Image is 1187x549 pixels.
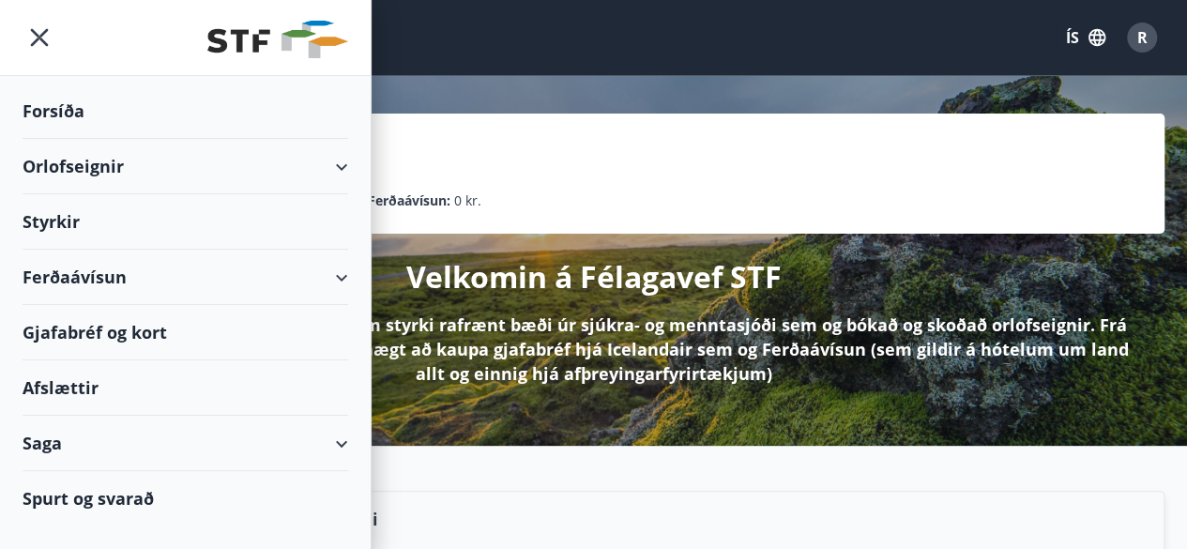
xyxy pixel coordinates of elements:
span: R [1137,27,1148,48]
button: R [1119,15,1164,60]
div: Spurt og svarað [23,471,348,526]
div: Afslættir [23,360,348,416]
button: ÍS [1056,21,1116,54]
div: Forsíða [23,84,348,139]
p: Ferðaávísun : [368,191,450,211]
p: Velkomin á Félagavef STF [406,256,782,297]
div: Orlofseignir [23,139,348,194]
div: Ferðaávísun [23,250,348,305]
div: Saga [23,416,348,471]
div: Gjafabréf og kort [23,305,348,360]
p: Hér á Félagavefnum getur þú sótt um styrki rafrænt bæði úr sjúkra- og menntasjóði sem og bókað og... [53,313,1134,386]
img: union_logo [207,21,348,58]
div: Styrkir [23,194,348,250]
button: menu [23,21,56,54]
span: 0 kr. [454,191,481,211]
